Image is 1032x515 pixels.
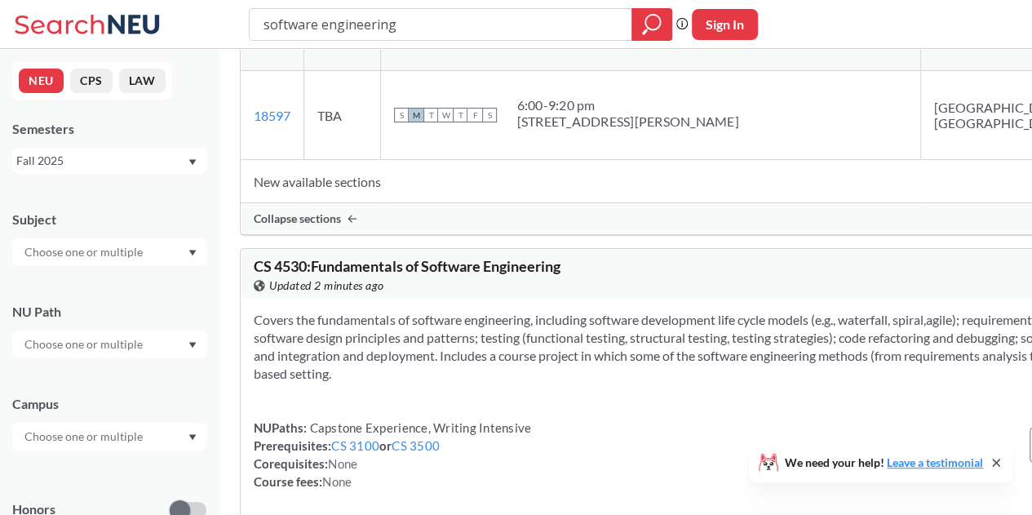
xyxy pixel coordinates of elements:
[188,159,197,166] svg: Dropdown arrow
[453,108,467,122] span: T
[692,9,758,40] button: Sign In
[12,211,206,229] div: Subject
[12,120,206,138] div: Semesters
[12,238,206,266] div: Dropdown arrow
[16,335,153,354] input: Choose one or multiple
[785,457,983,468] span: We need your help!
[254,257,560,275] span: CS 4530 : Fundamentals of Software Engineering
[16,152,187,170] div: Fall 2025
[269,277,384,295] span: Updated 2 minutes ago
[328,456,357,471] span: None
[467,108,482,122] span: F
[516,97,738,113] div: 6:00 - 9:20 pm
[254,211,341,226] span: Collapse sections
[16,427,153,446] input: Choose one or multiple
[119,69,166,93] button: LAW
[12,148,206,174] div: Fall 2025Dropdown arrow
[188,342,197,349] svg: Dropdown arrow
[409,108,423,122] span: M
[331,438,379,453] a: CS 3100
[642,13,662,36] svg: magnifying glass
[438,108,453,122] span: W
[631,8,672,41] div: magnifying glass
[19,69,64,93] button: NEU
[12,395,206,413] div: Campus
[188,434,197,441] svg: Dropdown arrow
[254,108,290,123] a: 18597
[12,423,206,451] div: Dropdown arrow
[516,113,738,130] div: [STREET_ADDRESS][PERSON_NAME]
[322,474,352,489] span: None
[392,438,440,453] a: CS 3500
[254,419,531,491] div: NUPaths: Prerequisites: or Corequisites: Course fees:
[12,303,206,321] div: NU Path
[12,331,206,358] div: Dropdown arrow
[482,108,497,122] span: S
[423,108,438,122] span: T
[16,242,153,262] input: Choose one or multiple
[304,71,381,160] td: TBA
[887,455,983,469] a: Leave a testimonial
[70,69,113,93] button: CPS
[307,420,531,435] span: Capstone Experience, Writing Intensive
[262,11,620,38] input: Class, professor, course number, "phrase"
[188,250,197,256] svg: Dropdown arrow
[394,108,409,122] span: S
